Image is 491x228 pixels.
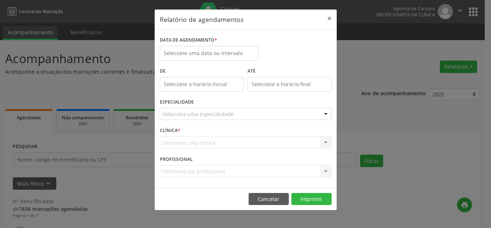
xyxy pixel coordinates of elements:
[249,193,289,205] button: Cancelar
[160,46,258,61] input: Selecione uma data ou intervalo
[160,125,180,136] label: CLÍNICA
[160,15,243,24] h5: Relatório de agendamentos
[162,110,234,118] span: Seleciona uma especialidade
[160,35,217,46] label: DATA DE AGENDAMENTO
[322,9,337,27] button: Close
[160,66,244,77] label: De
[160,77,244,92] input: Selecione o horário inicial
[160,97,194,108] label: ESPECIALIDADE
[160,154,193,165] label: PROFISSIONAL
[291,193,332,205] button: Imprimir
[248,77,332,92] input: Selecione o horário final
[248,66,332,77] label: ATÉ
